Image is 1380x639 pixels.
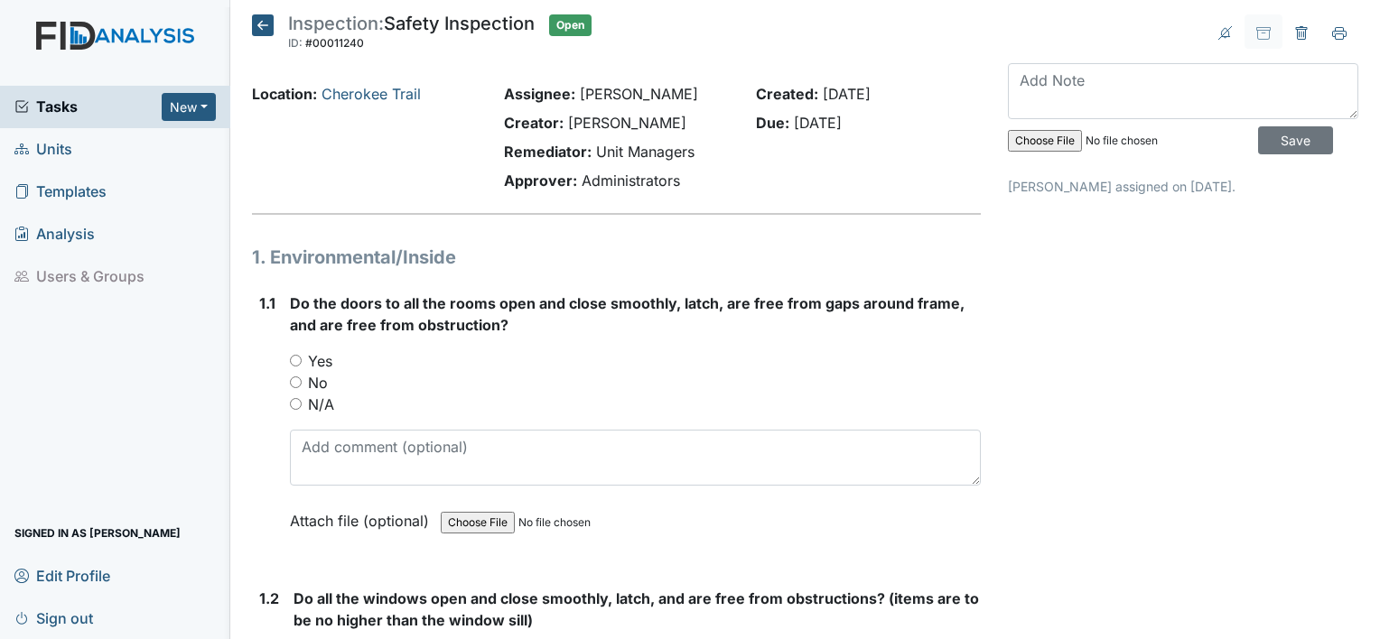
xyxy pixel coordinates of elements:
[14,178,107,206] span: Templates
[252,244,981,271] h1: 1. Environmental/Inside
[14,561,110,589] span: Edit Profile
[162,93,216,121] button: New
[823,85,871,103] span: [DATE]
[290,398,302,410] input: N/A
[549,14,592,36] span: Open
[14,519,181,547] span: Signed in as [PERSON_NAME]
[308,350,332,372] label: Yes
[756,85,818,103] strong: Created:
[290,376,302,388] input: No
[294,589,979,629] span: Do all the windows open and close smoothly, latch, and are free from obstructions? (items are to ...
[568,114,686,132] span: [PERSON_NAME]
[288,14,535,54] div: Safety Inspection
[290,294,965,334] span: Do the doors to all the rooms open and close smoothly, latch, are free from gaps around frame, an...
[582,171,680,190] span: Administrators
[596,143,695,161] span: Unit Managers
[14,96,162,117] a: Tasks
[794,114,842,132] span: [DATE]
[1258,126,1333,154] input: Save
[14,604,93,632] span: Sign out
[504,171,577,190] strong: Approver:
[290,500,436,532] label: Attach file (optional)
[252,85,317,103] strong: Location:
[504,143,592,161] strong: Remediator:
[259,588,279,609] label: 1.2
[504,114,564,132] strong: Creator:
[288,36,303,50] span: ID:
[1008,177,1358,196] p: [PERSON_NAME] assigned on [DATE].
[756,114,789,132] strong: Due:
[305,36,364,50] span: #00011240
[322,85,421,103] a: Cherokee Trail
[259,292,275,314] label: 1.1
[308,372,328,394] label: No
[288,13,384,34] span: Inspection:
[504,85,575,103] strong: Assignee:
[290,355,302,366] input: Yes
[14,220,95,248] span: Analysis
[14,135,72,163] span: Units
[308,394,334,415] label: N/A
[580,85,698,103] span: [PERSON_NAME]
